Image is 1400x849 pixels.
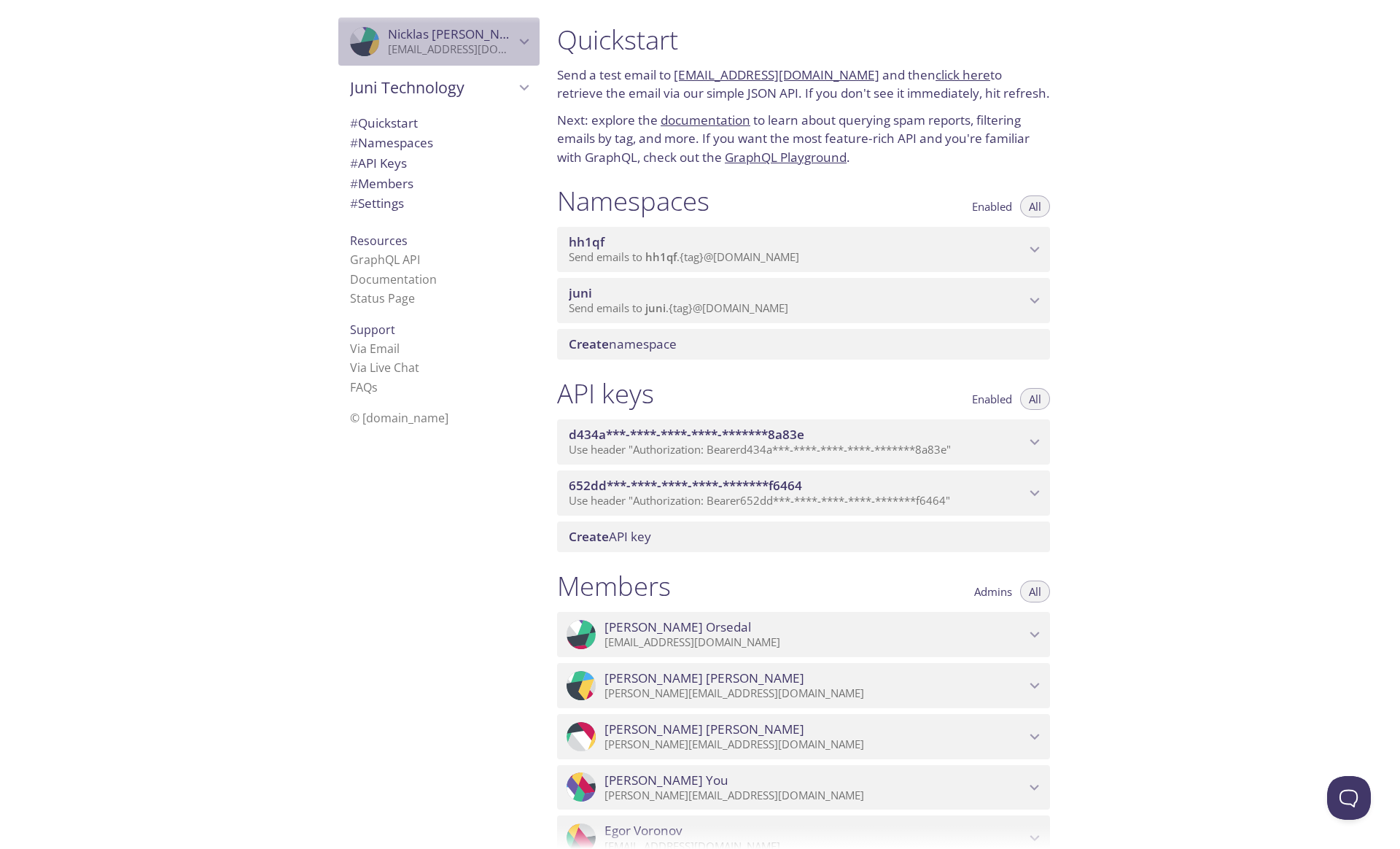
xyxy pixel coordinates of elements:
div: Daniel Leppänen [557,663,1050,708]
a: documentation [661,112,750,128]
iframe: Help Scout Beacon - Open [1327,776,1371,820]
span: Egor Voronov [604,823,682,839]
div: Nicklas Fransson [338,18,540,66]
a: FAQ [350,379,378,395]
div: hh1qf namespace [557,227,1050,272]
h1: Quickstart [557,23,1050,56]
span: Support [350,322,395,338]
span: Send emails to . {tag} @[DOMAIN_NAME] [569,301,788,315]
a: Documentation [350,271,437,287]
span: # [350,175,358,192]
div: Quickstart [338,113,540,133]
span: s [372,379,378,395]
span: Settings [350,195,404,212]
div: Create API Key [557,522,1050,552]
button: All [1020,388,1050,410]
button: Enabled [963,388,1021,410]
h1: Namespaces [557,185,709,217]
button: All [1020,581,1050,602]
span: © [DOMAIN_NAME] [350,410,448,426]
span: Nicklas [PERSON_NAME] [388,26,530,42]
span: Create [569,528,609,545]
h1: Members [557,570,671,602]
a: click here [936,66,990,83]
div: Anders Orsedal [557,612,1050,657]
p: [PERSON_NAME][EMAIL_ADDRESS][DOMAIN_NAME] [604,788,1025,803]
button: All [1020,195,1050,217]
span: API Keys [350,155,407,171]
span: [PERSON_NAME] Orsedal [604,619,751,635]
a: Status Page [350,290,415,306]
span: Quickstart [350,115,418,131]
span: Create [569,336,609,352]
div: Johannes Nemeth [557,714,1050,759]
button: Enabled [963,195,1021,217]
p: [EMAIL_ADDRESS][DOMAIN_NAME] [604,635,1025,650]
span: juni [645,301,666,315]
p: [PERSON_NAME][EMAIL_ADDRESS][DOMAIN_NAME] [604,686,1025,701]
div: Namespaces [338,133,540,153]
p: [EMAIL_ADDRESS][DOMAIN_NAME] [388,42,515,57]
a: GraphQL API [350,252,420,268]
span: [PERSON_NAME] You [604,772,728,788]
p: [PERSON_NAME][EMAIL_ADDRESS][DOMAIN_NAME] [604,737,1025,752]
a: Via Email [350,341,400,357]
span: # [350,195,358,212]
h1: API keys [557,377,654,410]
a: [EMAIL_ADDRESS][DOMAIN_NAME] [674,66,879,83]
span: Resources [350,233,408,249]
div: juni namespace [557,278,1050,323]
div: Members [338,174,540,194]
div: Josef You [557,765,1050,810]
a: GraphQL Playground [725,149,847,166]
div: Juni Technology [338,69,540,106]
span: Namespaces [350,134,433,151]
span: [PERSON_NAME] [PERSON_NAME] [604,670,804,686]
div: Create namespace [557,329,1050,360]
p: Send a test email to and then to retrieve the email via our simple JSON API. If you don't see it ... [557,66,1050,103]
div: Team Settings [338,193,540,214]
button: Admins [965,581,1021,602]
a: Via Live Chat [350,360,419,376]
span: Members [350,175,413,192]
p: Next: explore the to learn about querying spam reports, filtering emails by tag, and more. If you... [557,111,1050,167]
span: # [350,115,358,131]
span: hh1qf [645,249,677,264]
span: Juni Technology [350,77,515,98]
span: # [350,134,358,151]
div: API Keys [338,153,540,174]
span: Send emails to . {tag} @[DOMAIN_NAME] [569,249,799,264]
span: [PERSON_NAME] [PERSON_NAME] [604,721,804,737]
span: API key [569,528,651,545]
span: juni [569,284,592,301]
span: # [350,155,358,171]
span: namespace [569,336,677,352]
span: hh1qf [569,233,604,250]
